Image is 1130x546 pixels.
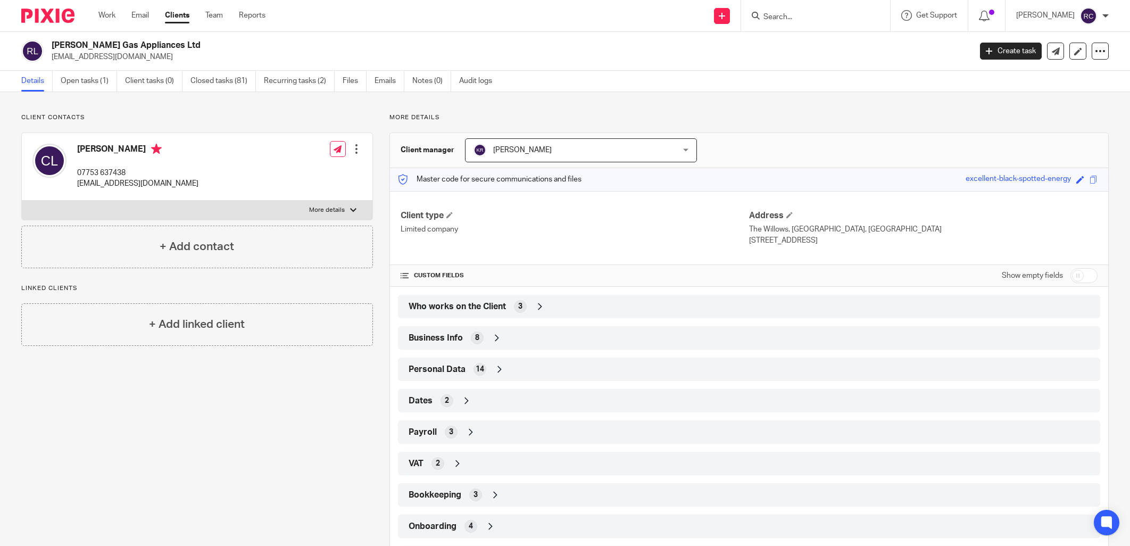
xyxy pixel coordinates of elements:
[398,174,581,185] p: Master code for secure communications and files
[1002,270,1063,281] label: Show empty fields
[980,43,1042,60] a: Create task
[412,71,451,92] a: Notes (0)
[749,210,1098,221] h4: Address
[401,271,749,280] h4: CUSTOM FIELDS
[916,12,957,19] span: Get Support
[409,333,463,344] span: Business Info
[459,71,500,92] a: Audit logs
[77,178,198,189] p: [EMAIL_ADDRESS][DOMAIN_NAME]
[21,113,373,122] p: Client contacts
[469,521,473,532] span: 4
[32,144,67,178] img: svg%3E
[445,395,449,406] span: 2
[436,458,440,469] span: 2
[449,427,453,437] span: 3
[52,52,964,62] p: [EMAIL_ADDRESS][DOMAIN_NAME]
[165,10,189,21] a: Clients
[190,71,256,92] a: Closed tasks (81)
[52,40,782,51] h2: [PERSON_NAME] Gas Appliances Ltd
[473,490,478,500] span: 3
[966,173,1071,186] div: excellent-black-spotted-energy
[749,235,1098,246] p: [STREET_ADDRESS]
[151,144,162,154] i: Primary
[61,71,117,92] a: Open tasks (1)
[125,71,182,92] a: Client tasks (0)
[98,10,115,21] a: Work
[401,145,454,155] h3: Client manager
[476,364,484,375] span: 14
[749,224,1098,235] p: The Willows, [GEOGRAPHIC_DATA], [GEOGRAPHIC_DATA]
[409,301,506,312] span: Who works on the Client
[160,238,234,255] h4: + Add contact
[21,40,44,62] img: svg%3E
[409,364,466,375] span: Personal Data
[518,301,522,312] span: 3
[409,490,461,501] span: Bookkeeping
[375,71,404,92] a: Emails
[493,146,552,154] span: [PERSON_NAME]
[131,10,149,21] a: Email
[21,71,53,92] a: Details
[401,224,749,235] p: Limited company
[473,144,486,156] img: svg%3E
[389,113,1109,122] p: More details
[205,10,223,21] a: Team
[762,13,858,22] input: Search
[409,458,423,469] span: VAT
[475,333,479,343] span: 8
[409,395,433,407] span: Dates
[77,168,198,178] p: 07753 637438
[309,206,345,214] p: More details
[1080,7,1097,24] img: svg%3E
[21,9,74,23] img: Pixie
[264,71,335,92] a: Recurring tasks (2)
[409,427,437,438] span: Payroll
[401,210,749,221] h4: Client type
[239,10,265,21] a: Reports
[409,521,456,532] span: Onboarding
[1016,10,1075,21] p: [PERSON_NAME]
[343,71,367,92] a: Files
[149,316,245,333] h4: + Add linked client
[77,144,198,157] h4: [PERSON_NAME]
[21,284,373,293] p: Linked clients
